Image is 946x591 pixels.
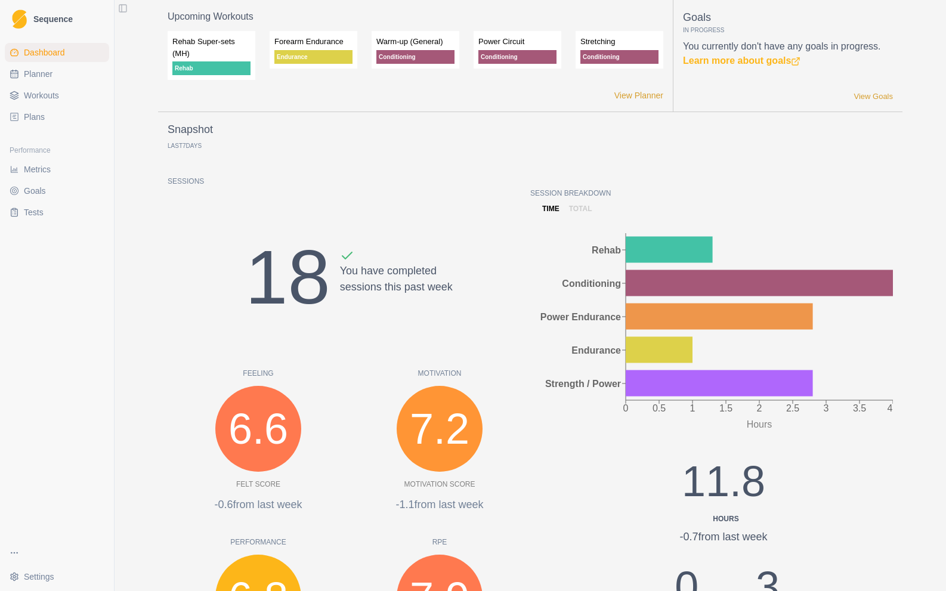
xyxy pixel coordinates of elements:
p: You currently don't have any goals in progress. [683,39,893,68]
p: Rehab [172,61,251,75]
tspan: 2.5 [786,403,799,413]
tspan: 1 [690,403,695,413]
span: Planner [24,68,52,80]
tspan: Conditioning [562,279,621,289]
p: Feeling [168,368,349,379]
p: Goals [683,10,893,26]
a: Tests [5,203,109,222]
div: -0.7 from last week [642,529,805,545]
p: Motivation Score [404,479,475,490]
a: Dashboard [5,43,109,62]
a: Workouts [5,86,109,105]
span: Goals [24,185,46,197]
tspan: Rehab [592,245,621,255]
p: Sessions [168,176,530,187]
img: Logo [12,10,27,29]
p: Warm-up (General) [376,36,455,48]
p: Conditioning [580,50,659,64]
tspan: 3.5 [853,403,866,413]
a: LogoSequence [5,5,109,33]
tspan: 3 [824,403,829,413]
tspan: 4 [888,403,893,413]
span: Workouts [24,89,59,101]
a: Metrics [5,160,109,179]
span: 7.2 [410,397,469,461]
p: Upcoming Workouts [168,10,663,24]
a: Goals [5,181,109,200]
span: Plans [24,111,45,123]
p: Endurance [274,50,353,64]
a: Plans [5,107,109,126]
p: Forearm Endurance [274,36,353,48]
p: -0.6 from last week [168,497,349,513]
tspan: Strength / Power [545,379,621,389]
p: Felt Score [236,479,280,490]
span: 6.6 [228,397,288,461]
tspan: 1.5 [719,403,732,413]
a: Planner [5,64,109,83]
tspan: 2 [757,403,762,413]
span: Dashboard [24,47,65,58]
p: RPE [349,537,530,547]
p: Power Circuit [478,36,557,48]
span: Sequence [33,15,73,23]
p: Motivation [349,368,530,379]
div: You have completed sessions this past week [340,249,453,335]
a: Learn more about goals [683,55,800,66]
tspan: Endurance [571,345,621,355]
div: Performance [5,141,109,160]
tspan: 0.5 [653,403,666,413]
div: 18 [245,220,330,335]
tspan: 0 [623,403,629,413]
button: Settings [5,567,109,586]
div: 11.8 [642,449,805,524]
p: Conditioning [376,50,455,64]
span: 7 [183,143,186,149]
p: Conditioning [478,50,557,64]
p: time [542,203,559,214]
p: In Progress [683,26,893,35]
a: View Planner [614,89,663,102]
div: Hours [647,513,805,524]
tspan: Hours [747,419,772,429]
p: Last Days [168,143,202,149]
p: -1.1 from last week [349,497,530,513]
p: Stretching [580,36,659,48]
span: Tests [24,206,44,218]
tspan: Power Endurance [540,312,621,322]
a: View Goals [854,91,893,103]
p: Rehab Super-sets (MH) [172,36,251,59]
p: total [569,203,592,214]
p: Snapshot [168,122,213,138]
p: Session Breakdown [530,188,893,199]
p: Performance [168,537,349,547]
span: Metrics [24,163,51,175]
